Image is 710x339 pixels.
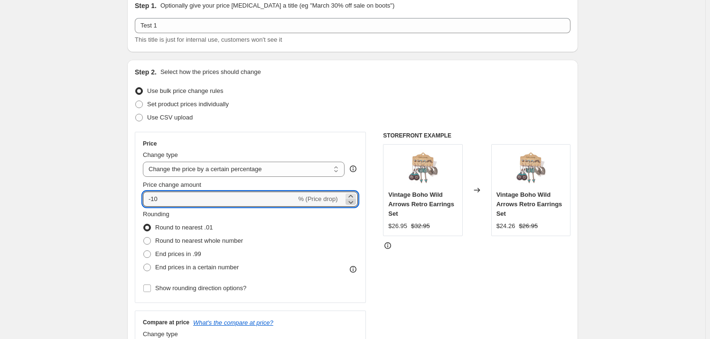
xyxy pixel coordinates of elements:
[383,132,570,139] h6: STOREFRONT EXAMPLE
[135,67,157,77] h2: Step 2.
[143,211,169,218] span: Rounding
[147,114,193,121] span: Use CSV upload
[496,191,562,217] span: Vintage Boho Wild Arrows Retro Earrings Set
[143,140,157,147] h3: Price
[348,164,358,174] div: help
[388,191,454,217] span: Vintage Boho Wild Arrows Retro Earrings Set
[160,67,261,77] p: Select how the prices should change
[519,222,538,229] span: $26.95
[155,224,213,231] span: Round to nearest .01
[193,319,273,326] button: What's the compare at price?
[404,149,442,187] img: Vintage-Boho-Wild-Arrows-Retro-Earrings-Set-Montipi-964_80x.jpg
[135,1,157,10] h2: Step 1.
[143,319,189,326] h3: Compare at price
[147,101,229,108] span: Set product prices individually
[512,149,550,187] img: Vintage-Boho-Wild-Arrows-Retro-Earrings-Set-Montipi-964_80x.jpg
[135,36,282,43] span: This title is just for internal use, customers won't see it
[388,222,407,229] span: $26.95
[147,87,223,94] span: Use bulk price change rules
[496,222,515,229] span: $24.26
[143,330,178,338] span: Change type
[135,18,570,33] input: 30% off holiday sale
[298,195,337,202] span: % (Price drop)
[155,284,246,292] span: Show rounding direction options?
[411,222,430,229] span: $32.95
[155,264,239,271] span: End prices in a certain number
[155,237,243,244] span: Round to nearest whole number
[143,181,201,188] span: Price change amount
[143,192,296,207] input: -15
[160,1,394,10] p: Optionally give your price [MEDICAL_DATA] a title (eg "March 30% off sale on boots")
[155,250,201,257] span: End prices in .99
[143,151,178,158] span: Change type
